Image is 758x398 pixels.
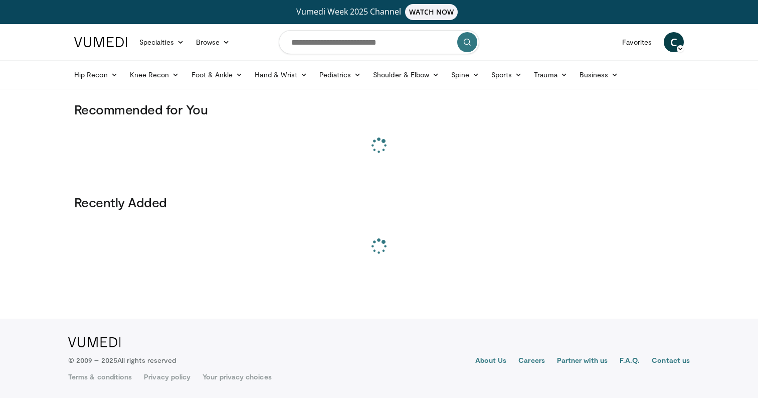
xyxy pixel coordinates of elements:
span: WATCH NOW [405,4,458,20]
a: Hip Recon [68,65,124,85]
a: Hand & Wrist [249,65,313,85]
p: © 2009 – 2025 [68,355,176,365]
input: Search topics, interventions [279,30,479,54]
a: Trauma [528,65,574,85]
a: Knee Recon [124,65,185,85]
a: Terms & conditions [68,372,132,382]
a: Shoulder & Elbow [367,65,445,85]
a: Spine [445,65,485,85]
a: Careers [518,355,545,367]
a: Your privacy choices [203,372,271,382]
h3: Recommended for You [74,101,684,117]
a: C [664,32,684,52]
a: Pediatrics [313,65,367,85]
a: F.A.Q. [620,355,640,367]
a: Business [574,65,625,85]
img: VuMedi Logo [68,337,121,347]
h3: Recently Added [74,194,684,210]
a: Partner with us [557,355,608,367]
img: VuMedi Logo [74,37,127,47]
a: About Us [475,355,507,367]
a: Specialties [133,32,190,52]
a: Favorites [616,32,658,52]
a: Sports [485,65,528,85]
a: Foot & Ankle [185,65,249,85]
a: Vumedi Week 2025 ChannelWATCH NOW [76,4,682,20]
a: Browse [190,32,236,52]
span: All rights reserved [117,356,176,364]
a: Contact us [652,355,690,367]
a: Privacy policy [144,372,191,382]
